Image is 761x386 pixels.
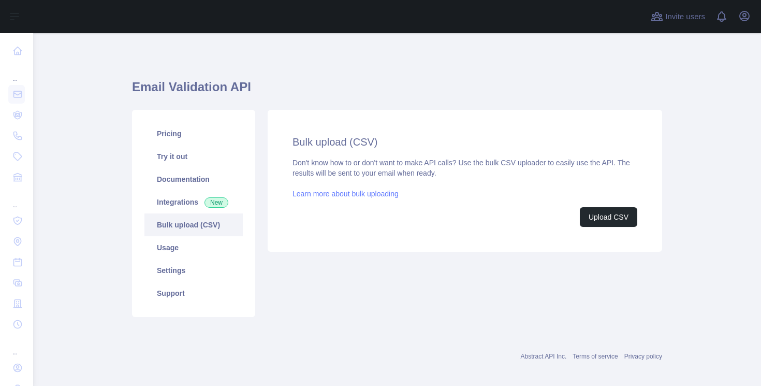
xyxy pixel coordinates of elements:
[132,79,662,104] h1: Email Validation API
[144,213,243,236] a: Bulk upload (CSV)
[144,122,243,145] a: Pricing
[292,158,637,227] div: Don't know how to or don't want to make API calls? Use the bulk CSV uploader to easily use the AP...
[8,62,25,83] div: ...
[8,336,25,356] div: ...
[8,189,25,209] div: ...
[144,168,243,191] a: Documentation
[144,236,243,259] a: Usage
[665,11,705,23] span: Invite users
[573,353,618,360] a: Terms of service
[292,190,399,198] a: Learn more about bulk uploading
[292,135,637,149] h2: Bulk upload (CSV)
[144,282,243,305] a: Support
[649,8,707,25] button: Invite users
[580,207,637,227] button: Upload CSV
[521,353,567,360] a: Abstract API Inc.
[144,191,243,213] a: Integrations New
[144,145,243,168] a: Try it out
[624,353,662,360] a: Privacy policy
[204,197,228,208] span: New
[144,259,243,282] a: Settings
